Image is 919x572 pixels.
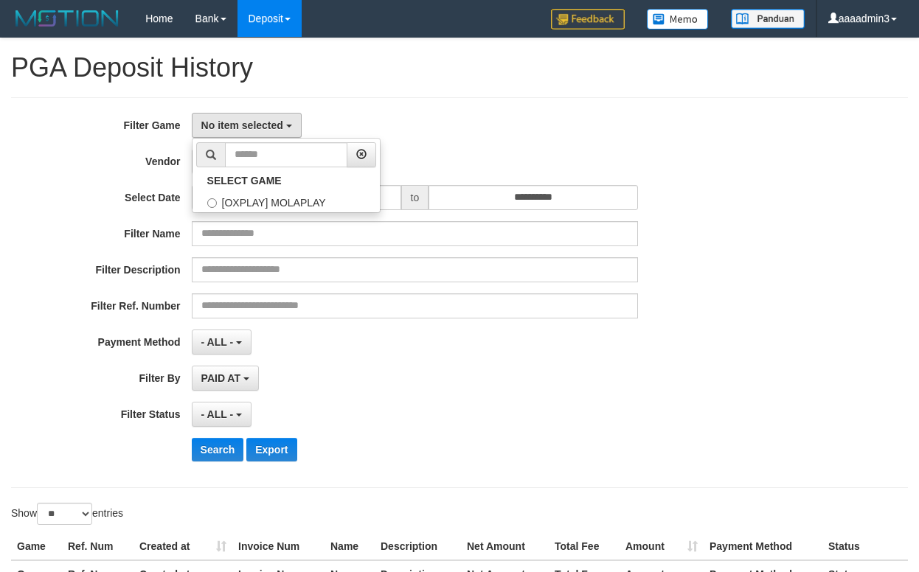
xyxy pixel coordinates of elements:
span: - ALL - [201,336,234,348]
button: - ALL - [192,402,252,427]
img: Button%20Memo.svg [647,9,709,29]
label: Show entries [11,503,123,525]
label: [OXPLAY] MOLAPLAY [193,190,380,212]
th: Created at [133,533,232,560]
th: Ref. Num [62,533,133,560]
th: Invoice Num [232,533,325,560]
button: PAID AT [192,366,259,391]
button: - ALL - [192,329,252,355]
select: Showentries [37,503,92,525]
h1: PGA Deposit History [11,53,908,83]
input: [OXPLAY] MOLAPLAY [207,198,217,208]
b: SELECT GAME [207,175,282,186]
img: Feedback.jpg [551,9,625,29]
img: MOTION_logo.png [11,7,123,29]
button: Search [192,438,244,461]
span: No item selected [201,119,283,131]
th: Total Fee [549,533,620,560]
th: Status [822,533,908,560]
th: Amount [620,533,704,560]
button: No item selected [192,113,302,138]
span: - ALL - [201,408,234,420]
th: Payment Method [704,533,822,560]
img: panduan.png [731,9,805,29]
th: Description [375,533,461,560]
button: Export [246,438,296,461]
th: Name [325,533,375,560]
th: Net Amount [461,533,549,560]
a: SELECT GAME [193,171,380,190]
span: PAID AT [201,372,240,384]
span: to [401,185,429,210]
